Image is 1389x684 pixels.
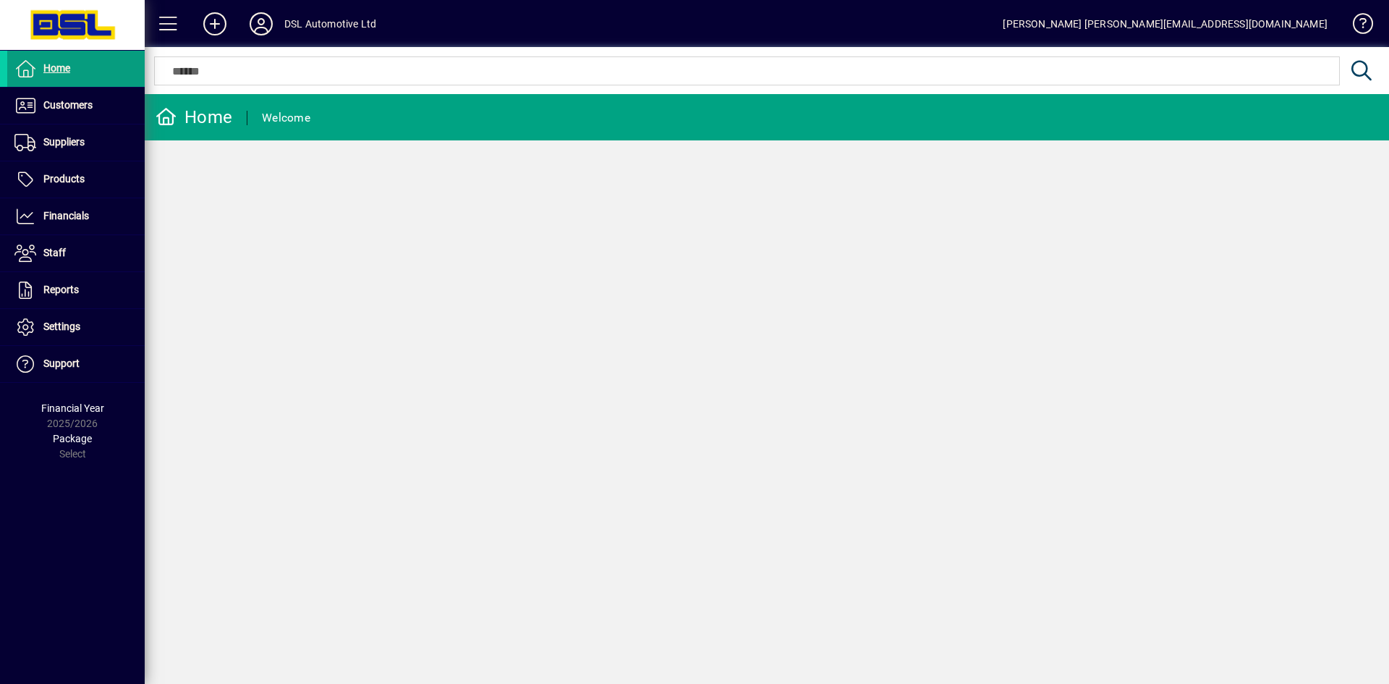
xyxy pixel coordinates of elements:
button: Profile [238,11,284,37]
a: Customers [7,88,145,124]
div: Home [156,106,232,129]
div: Welcome [262,106,310,130]
span: Package [53,433,92,444]
span: Support [43,358,80,369]
span: Financial Year [41,402,104,414]
span: Products [43,173,85,185]
span: Settings [43,321,80,332]
a: Products [7,161,145,198]
span: Financials [43,210,89,221]
a: Financials [7,198,145,235]
span: Customers [43,99,93,111]
span: Reports [43,284,79,295]
button: Add [192,11,238,37]
a: Staff [7,235,145,271]
span: Staff [43,247,66,258]
div: DSL Automotive Ltd [284,12,376,35]
div: [PERSON_NAME] [PERSON_NAME][EMAIL_ADDRESS][DOMAIN_NAME] [1003,12,1328,35]
a: Settings [7,309,145,345]
span: Home [43,62,70,74]
a: Knowledge Base [1342,3,1371,50]
a: Support [7,346,145,382]
a: Reports [7,272,145,308]
a: Suppliers [7,124,145,161]
span: Suppliers [43,136,85,148]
